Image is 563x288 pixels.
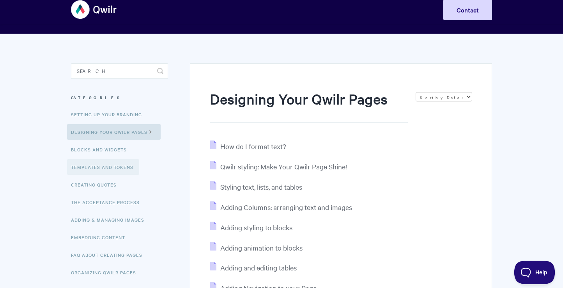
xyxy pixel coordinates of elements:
span: Adding styling to blocks [220,223,292,232]
span: Qwilr styling: Make Your Qwilr Page Shine! [220,162,347,171]
a: The Acceptance Process [71,194,145,210]
h1: Designing Your Qwilr Pages [210,89,408,123]
a: Adding & Managing Images [71,212,150,228]
a: Styling text, lists, and tables [210,182,302,191]
span: Styling text, lists, and tables [220,182,302,191]
a: Qwilr styling: Make Your Qwilr Page Shine! [210,162,347,171]
h3: Categories [71,91,168,105]
span: Adding Columns: arranging text and images [220,203,352,212]
a: Adding styling to blocks [210,223,292,232]
select: Page reloads on selection [416,92,472,101]
a: Designing Your Qwilr Pages [67,124,161,140]
a: Adding Columns: arranging text and images [210,203,352,212]
a: Blocks and Widgets [71,142,133,157]
a: Adding animation to blocks [210,243,303,252]
a: Templates and Tokens [67,159,139,175]
a: Organizing Qwilr Pages [71,265,142,280]
input: Search [71,63,168,79]
span: Adding animation to blocks [220,243,303,252]
span: How do I format text? [220,142,286,151]
a: FAQ About Creating Pages [71,247,148,263]
a: Adding and editing tables [210,263,297,272]
iframe: Toggle Customer Support [514,261,555,284]
a: Embedding Content [71,229,131,245]
span: Adding and editing tables [220,263,297,272]
a: Creating Quotes [71,177,122,192]
a: Setting up your Branding [71,107,148,122]
a: How do I format text? [210,142,286,151]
